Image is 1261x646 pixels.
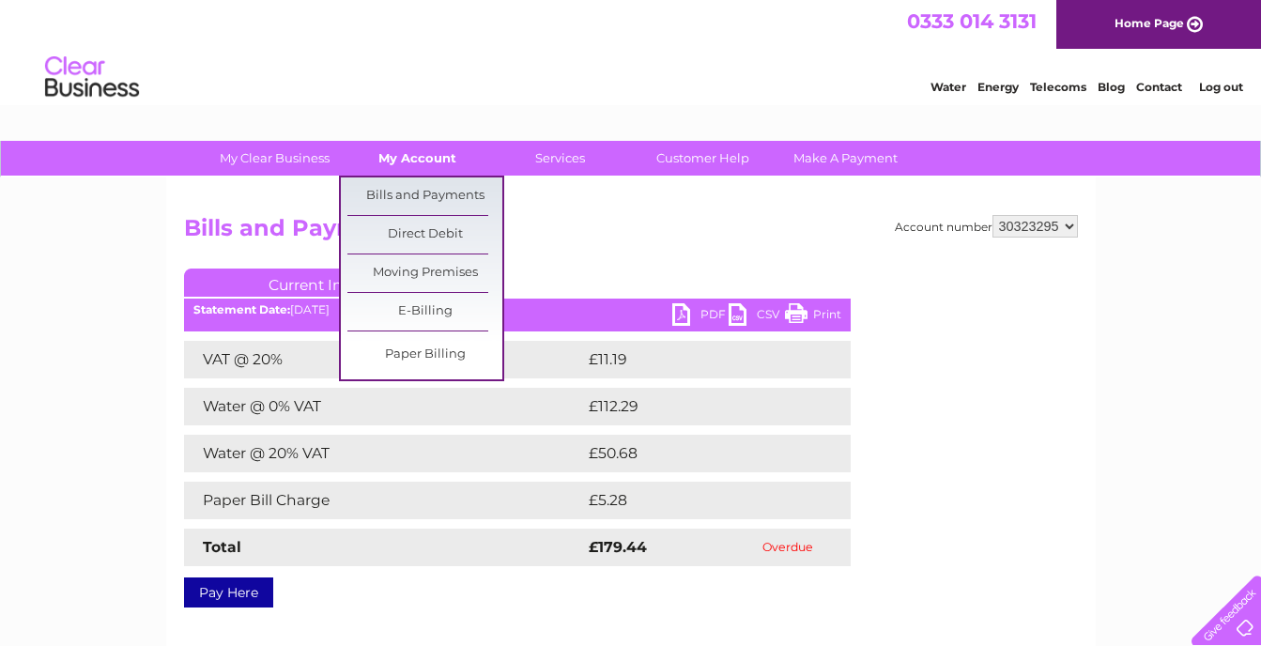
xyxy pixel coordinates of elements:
[188,10,1075,91] div: Clear Business is a trading name of Verastar Limited (registered in [GEOGRAPHIC_DATA] No. 3667643...
[184,341,584,378] td: VAT @ 20%
[184,482,584,519] td: Paper Bill Charge
[725,529,851,566] td: Overdue
[1199,80,1243,94] a: Log out
[672,303,729,331] a: PDF
[907,9,1037,33] a: 0333 014 3131
[584,482,807,519] td: £5.28
[1098,80,1125,94] a: Blog
[584,388,814,425] td: £112.29
[197,141,352,176] a: My Clear Business
[589,538,647,556] strong: £179.44
[203,538,241,556] strong: Total
[483,141,638,176] a: Services
[347,177,502,215] a: Bills and Payments
[977,80,1019,94] a: Energy
[729,303,785,331] a: CSV
[768,141,923,176] a: Make A Payment
[1030,80,1086,94] a: Telecoms
[193,302,290,316] b: Statement Date:
[625,141,780,176] a: Customer Help
[44,49,140,106] img: logo.png
[184,303,851,316] div: [DATE]
[785,303,841,331] a: Print
[347,293,502,331] a: E-Billing
[895,215,1078,238] div: Account number
[347,216,502,254] a: Direct Debit
[184,577,273,608] a: Pay Here
[184,269,466,297] a: Current Invoice
[347,336,502,374] a: Paper Billing
[347,254,502,292] a: Moving Premises
[930,80,966,94] a: Water
[584,435,814,472] td: £50.68
[584,341,807,378] td: £11.19
[1136,80,1182,94] a: Contact
[184,435,584,472] td: Water @ 20% VAT
[340,141,495,176] a: My Account
[184,215,1078,251] h2: Bills and Payments
[184,388,584,425] td: Water @ 0% VAT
